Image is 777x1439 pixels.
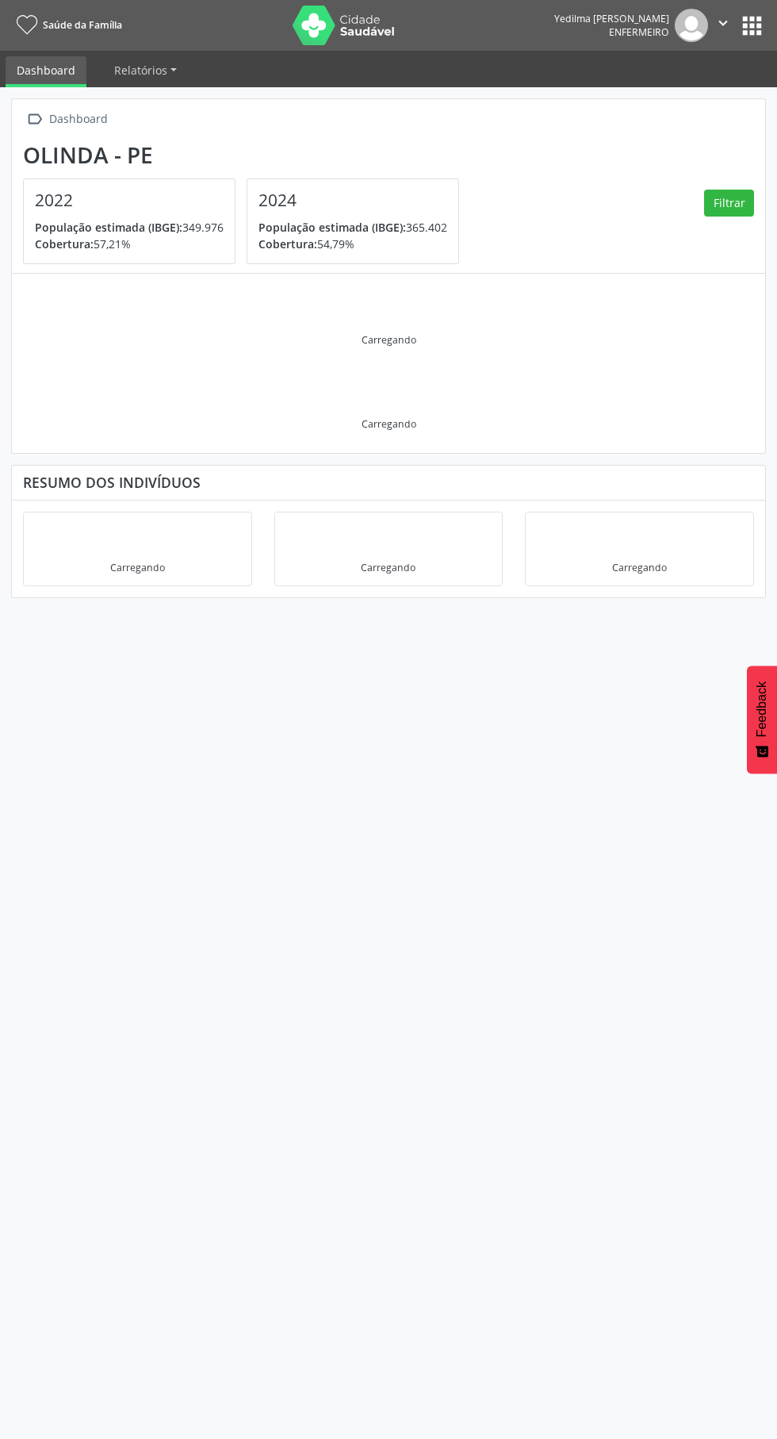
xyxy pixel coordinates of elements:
[747,666,777,773] button: Feedback - Mostrar pesquisa
[675,9,708,42] img: img
[258,236,447,252] p: 54,79%
[35,219,224,236] p: 349.976
[23,474,754,491] div: Resumo dos indivíduos
[258,190,447,210] h4: 2024
[43,18,122,32] span: Saúde da Família
[362,417,416,431] div: Carregando
[714,14,732,32] i: 
[110,561,165,574] div: Carregando
[612,561,667,574] div: Carregando
[103,56,188,84] a: Relatórios
[23,142,470,168] div: Olinda - PE
[35,220,182,235] span: População estimada (IBGE):
[362,333,416,347] div: Carregando
[6,56,86,87] a: Dashboard
[609,25,669,39] span: Enfermeiro
[738,12,766,40] button: apps
[11,12,122,38] a: Saúde da Família
[23,108,110,131] a:  Dashboard
[23,108,46,131] i: 
[35,236,94,251] span: Cobertura:
[755,681,769,737] span: Feedback
[708,9,738,42] button: 
[46,108,110,131] div: Dashboard
[35,236,224,252] p: 57,21%
[704,190,754,217] button: Filtrar
[258,236,317,251] span: Cobertura:
[258,220,406,235] span: População estimada (IBGE):
[114,63,167,78] span: Relatórios
[258,219,447,236] p: 365.402
[361,561,415,574] div: Carregando
[554,12,669,25] div: Yedilma [PERSON_NAME]
[35,190,224,210] h4: 2022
